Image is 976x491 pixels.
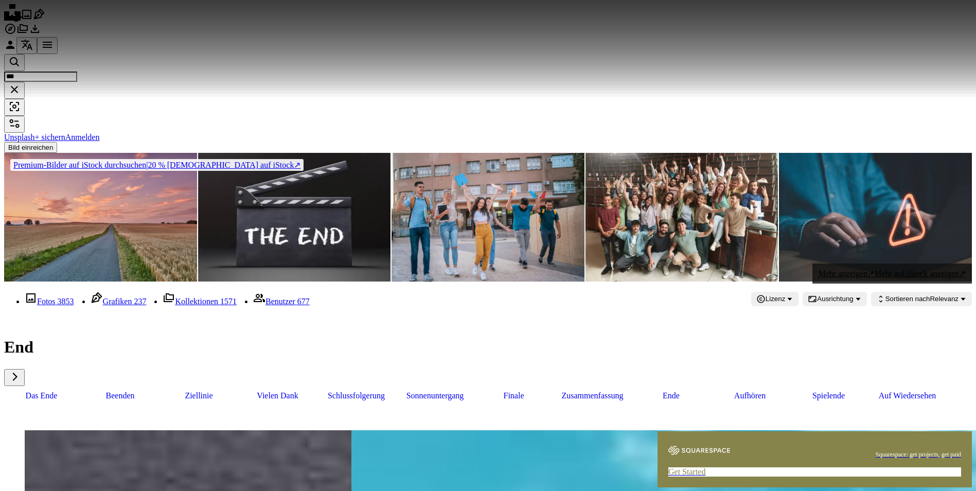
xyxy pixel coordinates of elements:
[4,153,197,282] img: Landschaft in der Ernte
[476,386,551,406] a: Finale
[791,386,866,406] a: Spielende
[4,133,65,142] a: Unsplash+ sichern
[21,13,33,22] a: Fotos
[870,386,945,406] a: Auf Wiedersehen
[253,297,310,306] a: Benutzer 677
[198,153,391,282] img: Movie clapper, THE END Text auf Kinoszene Clapperboard. Filmemachen, Videoproduktion. 3D-Rendering
[16,28,29,37] a: Kollektionen
[162,386,236,406] a: Ziellinie
[65,133,100,142] a: Anmelden
[779,153,972,282] img: Businessman using computer laptop with triangle caution warning sign for notification error and m...
[751,292,799,306] button: Lizenz
[13,161,148,169] span: Premium-Bilder auf iStock durchsuchen |
[876,450,961,459] span: Squarespace: get projects, get paid
[871,292,972,306] button: Sortieren nachRelevanz
[803,292,866,306] button: Ausrichtung
[58,297,74,306] span: 3853
[812,264,972,284] a: Mehr anzeigen↗Mehr auf iStock anzeigen↗
[4,44,16,52] a: Anmelden / Registrieren
[4,116,25,133] button: Filter
[668,446,730,455] img: file-1747939142011-51e5cc87e3c9
[885,295,930,303] span: Sortieren nach
[4,369,25,386] button: Liste nach rechts verschieben
[4,28,16,37] a: Entdecken
[392,153,584,282] img: Schüler, die das Ende eines Schuljahres feiern
[163,297,237,306] a: Kollektionen 1571
[240,386,315,406] a: Vielen Dank
[713,386,787,406] a: aufhören
[4,54,25,71] button: Unsplash suchen
[4,82,25,99] button: Löschen
[297,297,310,306] span: 677
[585,153,778,282] img: Eine Menge glücklicher Schüler feiert das Ende des Schuljahres im Amphitheater.
[668,467,961,477] div: Get Started
[37,37,58,54] button: Menü
[319,386,394,406] a: Schlussfolgerung
[83,386,157,406] a: beenden
[885,295,959,303] span: Relevanz
[4,153,310,177] a: Premium-Bilder auf iStock durchsuchen|20 % [DEMOGRAPHIC_DATA] auf iStock↗
[4,386,79,406] a: Das Ende
[874,269,966,278] span: Mehr auf iStock anzeigen ↗
[819,269,875,278] span: Mehr anzeigen ↗
[4,13,21,22] a: Startseite — Unsplash
[33,13,45,22] a: Grafiken
[4,142,57,153] button: Bild einreichen
[555,386,630,406] a: Zusammenfassung
[91,297,147,306] a: Grafiken 237
[4,99,25,116] button: Visuelle Suche
[4,54,972,116] form: Finden Sie Bildmaterial auf der ganzen Webseite
[25,297,74,306] a: Fotos 3853
[10,159,304,171] div: 20 % [DEMOGRAPHIC_DATA] auf iStock ↗
[398,386,472,406] a: Sonnenuntergang
[658,422,972,487] a: Squarespace: get projects, get paidGet Started
[16,37,37,54] button: Sprache
[4,338,972,357] h1: End
[134,297,146,306] span: 237
[817,295,853,303] span: Ausrichtung
[29,28,41,37] a: Bisherige Downloads
[766,295,786,303] span: Lizenz
[634,386,708,406] a: Ende
[220,297,237,306] span: 1571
